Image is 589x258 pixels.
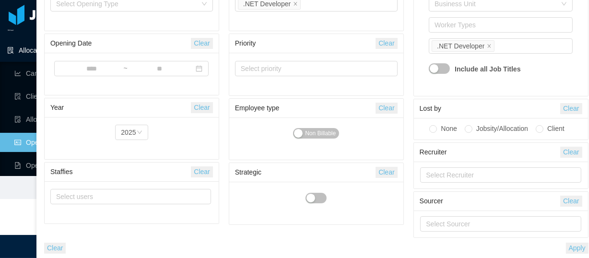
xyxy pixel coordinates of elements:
[437,125,460,132] span: None
[50,99,191,117] div: Year
[201,1,207,8] i: icon: down
[14,110,88,129] a: icon: file-doneAllocation Requests
[472,125,532,132] span: Jobsity/Allocation
[305,129,336,138] span: Non Billable
[235,164,376,181] div: Strategic
[560,196,582,207] button: Clear
[432,40,495,52] li: .NET Developer
[235,99,376,117] div: Employee type
[376,38,397,49] button: Clear
[420,100,560,117] div: Lost by
[44,243,66,254] button: Clear
[376,103,397,114] button: Clear
[435,20,563,30] div: Worker Types
[426,219,571,229] div: Select Sourcer
[566,243,589,254] button: Apply
[7,47,14,54] i: icon: solution
[455,59,520,79] strong: Include all Job Titles
[543,125,568,132] span: Client
[293,1,298,7] i: icon: close
[191,166,212,177] button: Clear
[560,103,582,114] button: Clear
[191,38,212,49] button: Clear
[561,1,567,8] i: icon: down
[437,41,484,51] div: .NET Developer
[50,35,191,52] div: Opening Date
[376,167,397,178] button: Clear
[14,156,88,175] a: icon: file-textOpenings
[191,102,212,113] button: Clear
[420,192,560,210] div: Sourcer
[14,133,88,152] a: icon: idcardOpenings Flow
[241,64,383,73] div: Select priority
[426,170,571,180] div: Select Recruiter
[487,44,492,49] i: icon: close
[235,35,376,52] div: Priority
[14,87,88,106] a: icon: file-searchClient Discoveries
[50,163,191,181] div: Staffies
[420,143,560,161] div: Recruiter
[14,64,88,83] a: icon: line-chartCandidate Pipelines
[560,147,582,158] button: Clear
[19,47,48,54] span: Allocation
[56,192,201,201] div: Select users
[121,125,136,140] div: 2025
[196,65,202,72] i: icon: calendar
